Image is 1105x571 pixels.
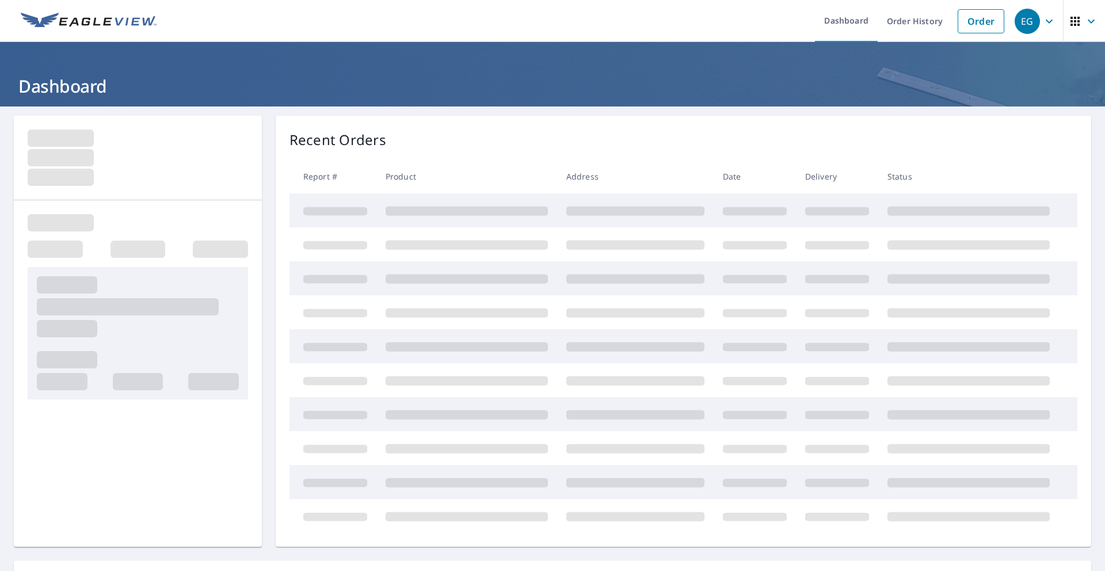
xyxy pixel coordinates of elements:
a: Order [958,9,1004,33]
th: Report # [289,159,376,193]
div: EG [1015,9,1040,34]
th: Product [376,159,557,193]
th: Date [714,159,796,193]
img: EV Logo [21,13,157,30]
p: Recent Orders [289,130,386,150]
th: Status [878,159,1059,193]
th: Address [557,159,714,193]
th: Delivery [796,159,878,193]
h1: Dashboard [14,74,1091,98]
